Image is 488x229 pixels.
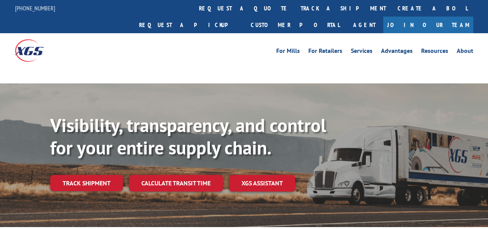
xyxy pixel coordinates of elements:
[345,17,383,33] a: Agent
[457,48,473,56] a: About
[229,175,295,192] a: XGS ASSISTANT
[421,48,448,56] a: Resources
[50,175,123,191] a: Track shipment
[50,113,326,159] b: Visibility, transparency, and control for your entire supply chain.
[129,175,223,192] a: Calculate transit time
[383,17,473,33] a: Join Our Team
[15,4,55,12] a: [PHONE_NUMBER]
[381,48,413,56] a: Advantages
[133,17,245,33] a: Request a pickup
[245,17,345,33] a: Customer Portal
[308,48,342,56] a: For Retailers
[276,48,300,56] a: For Mills
[351,48,372,56] a: Services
